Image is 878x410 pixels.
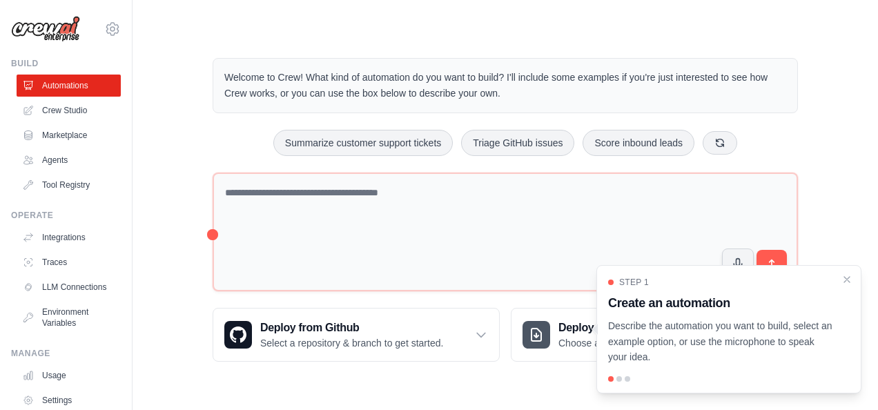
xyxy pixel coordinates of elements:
img: Logo [11,16,80,42]
button: Summarize customer support tickets [273,130,453,156]
p: Select a repository & branch to get started. [260,336,443,350]
p: Welcome to Crew! What kind of automation do you want to build? I'll include some examples if you'... [224,70,786,101]
a: Environment Variables [17,301,121,334]
button: Score inbound leads [583,130,694,156]
a: Crew Studio [17,99,121,121]
a: LLM Connections [17,276,121,298]
a: Traces [17,251,121,273]
h3: Deploy from zip file [558,320,675,336]
h3: Deploy from Github [260,320,443,336]
a: Integrations [17,226,121,248]
button: Triage GitHub issues [461,130,574,156]
h3: Create an automation [608,293,833,313]
a: Marketplace [17,124,121,146]
p: Describe the automation you want to build, select an example option, or use the microphone to spe... [608,318,833,365]
span: Step 1 [619,277,649,288]
a: Usage [17,364,121,387]
a: Agents [17,149,121,171]
div: Manage [11,348,121,359]
a: Tool Registry [17,174,121,196]
button: Close walkthrough [841,274,852,285]
div: Operate [11,210,121,221]
a: Automations [17,75,121,97]
p: Choose a zip file to upload. [558,336,675,350]
div: Build [11,58,121,69]
iframe: Chat Widget [809,344,878,410]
